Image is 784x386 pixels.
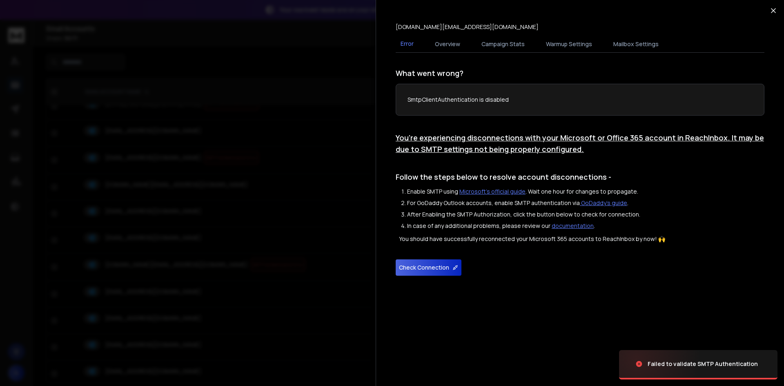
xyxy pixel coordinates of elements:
[396,171,764,183] h1: Follow the steps below to resolve account disconnections -
[396,132,764,155] h1: You're experiencing disconnections with your Microsoft or Office 365 account in ReachInbox. It ma...
[477,35,530,53] button: Campaign Stats
[459,187,526,195] a: Microsoft's official guide
[648,360,758,368] div: Failed to validate SMTP Authentication
[408,96,753,104] p: SmtpClientAuthentication is disabled
[407,187,764,196] li: Enable SMTP using . Wait one hour for changes to propagate.
[396,35,419,54] button: Error
[396,23,539,31] p: [DOMAIN_NAME][EMAIL_ADDRESS][DOMAIN_NAME]
[608,35,664,53] button: Mailbox Settings
[430,35,465,53] button: Overview
[580,199,627,207] a: GoDaddy's guide
[552,222,594,230] a: documentation
[407,199,764,207] li: For GoDaddy Outlook accounts, enable SMTP authentication via .
[407,222,764,230] li: In case of any additional problems, please review our .
[396,67,764,79] h1: What went wrong?
[619,342,701,386] img: image
[541,35,597,53] button: Warmup Settings
[407,210,764,219] li: After Enabling the SMTP Authorization, click the button below to check for connection.
[399,235,764,243] p: You should have successfully reconnected your Microsoft 365 accounts to ReachInbox by now! 🙌
[396,259,461,276] button: Check Connection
